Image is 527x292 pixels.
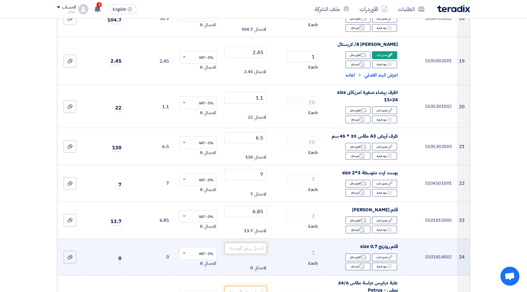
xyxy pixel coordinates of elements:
td: 7 [126,165,174,202]
input: أدخل سعر الوحدة [224,132,267,143]
td: 20 [457,85,470,128]
div: تعديل البند [372,106,397,114]
div: تعديل البند [372,51,397,59]
span: 0 [250,265,253,271]
span: ظرف أبيض A3 مقاس 33 * 45 سم [332,133,398,140]
img: Teradix logo [437,5,470,12]
span: الاجمالي [204,22,216,28]
span: 0 [200,223,203,230]
span: Each [308,260,318,267]
span: 3 [97,2,102,7]
span: 130 [112,144,122,152]
ng-select: VAT [179,247,217,260]
div: الحساب [62,5,76,10]
input: أدخل سعر الوحدة [224,206,267,217]
span: الاجمالي [254,69,266,75]
span: الاجمالي [204,64,216,71]
span: الاجمالي [254,228,266,234]
div: غير متاح [345,263,371,270]
span: الاجمالي [204,150,216,156]
ng-select: VAT [179,173,217,186]
a: الأوردرات [354,2,393,16]
span: 0 [200,187,203,193]
span: 22 [248,114,253,121]
td: 19 [457,37,470,85]
td: 5105002001 [403,37,457,85]
span: قلم روترنج size 0.7 [360,243,398,250]
div: اقترح بدائل [345,51,371,59]
div: سماح [57,10,76,13]
td: 5105301002 [403,85,457,128]
td: 21 [457,128,470,165]
a: الطلبات [393,2,430,16]
td: 6.5 [126,128,174,165]
span: الاجمالي [254,114,266,121]
span: بوست ايت متوسطة size 2*3 [342,169,398,176]
div: تعديل البند [372,15,397,23]
span: 13.7 [110,218,122,226]
div: اقترح بدائل [345,143,371,151]
input: RFQ_STEP1.ITEMS.2.AMOUNT_TITLE [287,247,318,258]
div: بنود فرعية [372,263,397,270]
span: 0 [118,255,122,263]
td: 5105302003 [403,128,457,165]
div: غير متاح [345,60,371,68]
span: الاجمالي [254,26,266,33]
a: Open chat [500,267,519,286]
input: أدخل سعر الوحدة [224,47,267,58]
input: RFQ_STEP1.ITEMS.2.AMOUNT_TITLE [287,51,318,62]
div: بنود فرعية [372,226,397,233]
img: profile_test.png [78,4,88,14]
span: 104.7 [107,16,122,24]
div: بنود فرعية [372,24,397,32]
span: اعرض البند الاصلي [364,71,398,79]
ng-select: VAT [179,96,217,109]
input: RFQ_STEP1.ITEMS.2.AMOUNT_TITLE [287,136,318,148]
input: RFQ_STEP1.ITEMS.2.AMOUNT_TITLE [287,210,318,221]
span: اعاده [346,71,355,79]
span: الاجمالي [204,187,216,193]
div: تعديل البند [372,180,397,188]
span: Each [308,22,318,28]
ng-select: VAT [179,51,217,64]
div: بنود فرعية [372,152,397,160]
div: [PERSON_NAME] 8/ كريستال [329,41,398,48]
td: 22 [457,165,470,202]
span: 0 [200,150,203,156]
input: RFQ_STEP1.ITEMS.2.AMOUNT_TITLE [287,96,318,108]
div: غير متاح [345,226,371,233]
input: أدخل سعر الوحدة [224,243,267,254]
span: 130 [245,154,253,160]
div: اقترح بدائل [345,180,371,188]
div: بنود فرعية [372,115,397,123]
span: 0 [200,110,203,116]
div: اقترح بدائل [345,106,371,114]
td: 5104501001 [403,165,457,202]
span: 0 [200,64,203,71]
span: Each [308,64,318,71]
div: اقترح بدائل [345,15,371,23]
span: Each [308,150,318,156]
div: تعديل البند [372,216,397,224]
span: 2.45 [244,69,253,75]
div: اقترح بدائل [345,253,371,261]
span: Each [308,223,318,230]
span: الاجمالي [204,260,216,267]
span: Each [308,187,318,193]
div: تعديل البند [372,143,397,151]
span: اظرف بيضاء صغيرة امريكانى size 11×24 [337,89,398,103]
span: الاجمالي [254,154,266,160]
div: اقترح بدائل [345,216,371,224]
td: 5101815005 [403,202,457,239]
td: 23 [457,202,470,239]
span: 2.45 [110,57,122,65]
span: الاجمالي [254,265,266,271]
div: غير متاح [345,115,371,123]
td: 0 [126,239,174,276]
div: غير متاح [345,152,371,160]
td: 2.45 [126,37,174,85]
span: 7 [118,181,122,189]
span: الاجمالي [204,223,216,230]
span: الاجمالي [254,191,266,197]
span: English [113,7,126,12]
